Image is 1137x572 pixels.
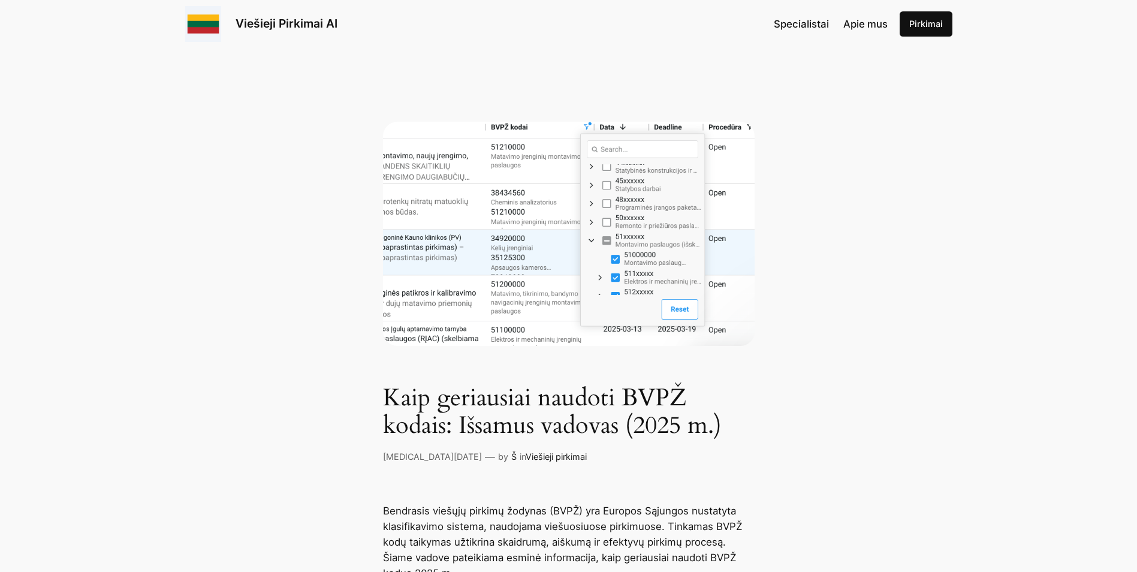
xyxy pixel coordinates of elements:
a: Š [511,451,517,462]
a: Specialistai [774,16,829,32]
p: by [498,450,508,463]
a: Viešieji Pirkimai AI [236,16,337,31]
a: Viešieji pirkimai [526,451,587,462]
p: — [485,449,495,465]
span: in [520,451,526,462]
img: BVPŽ kodai [383,122,755,346]
img: Viešieji pirkimai logo [185,6,221,42]
nav: Navigation [774,16,888,32]
a: Pirkimai [900,11,952,37]
h1: Kaip geriausiai naudoti BVPŽ kodais: Išsamus vadovas (2025 m.) [383,384,755,439]
a: [MEDICAL_DATA][DATE] [383,451,482,462]
span: Apie mus [843,18,888,30]
a: Apie mus [843,16,888,32]
span: Specialistai [774,18,829,30]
